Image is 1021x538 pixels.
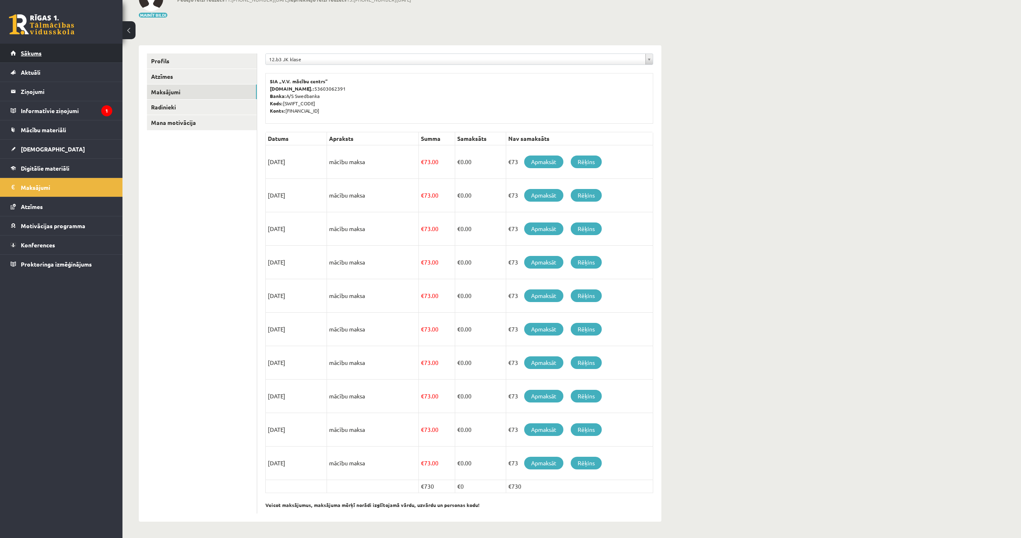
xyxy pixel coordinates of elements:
[270,100,283,107] b: Kods:
[419,480,455,493] td: €730
[11,63,112,82] a: Aktuāli
[571,356,602,369] a: Rēķins
[419,145,455,179] td: 73.00
[101,105,112,116] i: 1
[455,480,506,493] td: €0
[266,179,327,212] td: [DATE]
[455,346,506,380] td: 0.00
[266,380,327,413] td: [DATE]
[269,54,642,64] span: 12.b3 JK klase
[266,145,327,179] td: [DATE]
[506,132,653,145] th: Nav samaksāts
[457,459,460,467] span: €
[524,356,563,369] a: Apmaksāt
[506,413,653,447] td: €73
[524,423,563,436] a: Apmaksāt
[327,132,419,145] th: Apraksts
[11,216,112,235] a: Motivācijas programma
[455,179,506,212] td: 0.00
[455,145,506,179] td: 0.00
[571,423,602,436] a: Rēķins
[455,212,506,246] td: 0.00
[571,222,602,235] a: Rēķins
[266,212,327,246] td: [DATE]
[524,390,563,402] a: Apmaksāt
[139,13,167,18] button: Mainīt bildi
[266,279,327,313] td: [DATE]
[266,447,327,480] td: [DATE]
[21,178,112,197] legend: Maksājumi
[421,392,424,400] span: €
[506,212,653,246] td: €73
[421,359,424,366] span: €
[421,158,424,165] span: €
[21,203,43,210] span: Atzīmes
[327,246,419,279] td: mācību maksa
[457,325,460,333] span: €
[11,159,112,178] a: Digitālie materiāli
[571,189,602,202] a: Rēķins
[419,346,455,380] td: 73.00
[524,189,563,202] a: Apmaksāt
[21,49,42,57] span: Sākums
[11,101,112,120] a: Informatīvie ziņojumi1
[421,258,424,266] span: €
[524,457,563,469] a: Apmaksāt
[506,279,653,313] td: €73
[266,346,327,380] td: [DATE]
[419,246,455,279] td: 73.00
[455,413,506,447] td: 0.00
[524,289,563,302] a: Apmaksāt
[21,165,69,172] span: Digitālie materiāli
[506,246,653,279] td: €73
[421,225,424,232] span: €
[506,313,653,346] td: €73
[11,197,112,216] a: Atzīmes
[11,178,112,197] a: Maksājumi
[455,380,506,413] td: 0.00
[506,447,653,480] td: €73
[457,426,460,433] span: €
[270,78,328,84] b: SIA „V.V. mācību centrs”
[457,292,460,299] span: €
[327,145,419,179] td: mācību maksa
[11,82,112,101] a: Ziņojumi
[11,140,112,158] a: [DEMOGRAPHIC_DATA]
[270,85,314,92] b: [DOMAIN_NAME].:
[506,480,653,493] td: €730
[147,115,257,130] a: Mana motivācija
[457,359,460,366] span: €
[506,380,653,413] td: €73
[421,426,424,433] span: €
[455,132,506,145] th: Samaksāts
[571,457,602,469] a: Rēķins
[421,292,424,299] span: €
[266,413,327,447] td: [DATE]
[327,380,419,413] td: mācību maksa
[327,313,419,346] td: mācību maksa
[327,212,419,246] td: mācību maksa
[147,69,257,84] a: Atzīmes
[21,222,85,229] span: Motivācijas programma
[455,447,506,480] td: 0.00
[571,390,602,402] a: Rēķins
[419,179,455,212] td: 73.00
[419,313,455,346] td: 73.00
[419,447,455,480] td: 73.00
[457,225,460,232] span: €
[457,191,460,199] span: €
[21,260,92,268] span: Proktoringa izmēģinājums
[327,179,419,212] td: mācību maksa
[506,145,653,179] td: €73
[21,145,85,153] span: [DEMOGRAPHIC_DATA]
[11,255,112,273] a: Proktoringa izmēģinājums
[327,447,419,480] td: mācību maksa
[9,14,74,35] a: Rīgas 1. Tālmācības vidusskola
[455,246,506,279] td: 0.00
[455,313,506,346] td: 0.00
[457,392,460,400] span: €
[506,346,653,380] td: €73
[266,132,327,145] th: Datums
[270,78,649,114] p: 53603062391 A/S Swedbanka [SWIFT_CODE] [FINANCIAL_ID]
[11,120,112,139] a: Mācību materiāli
